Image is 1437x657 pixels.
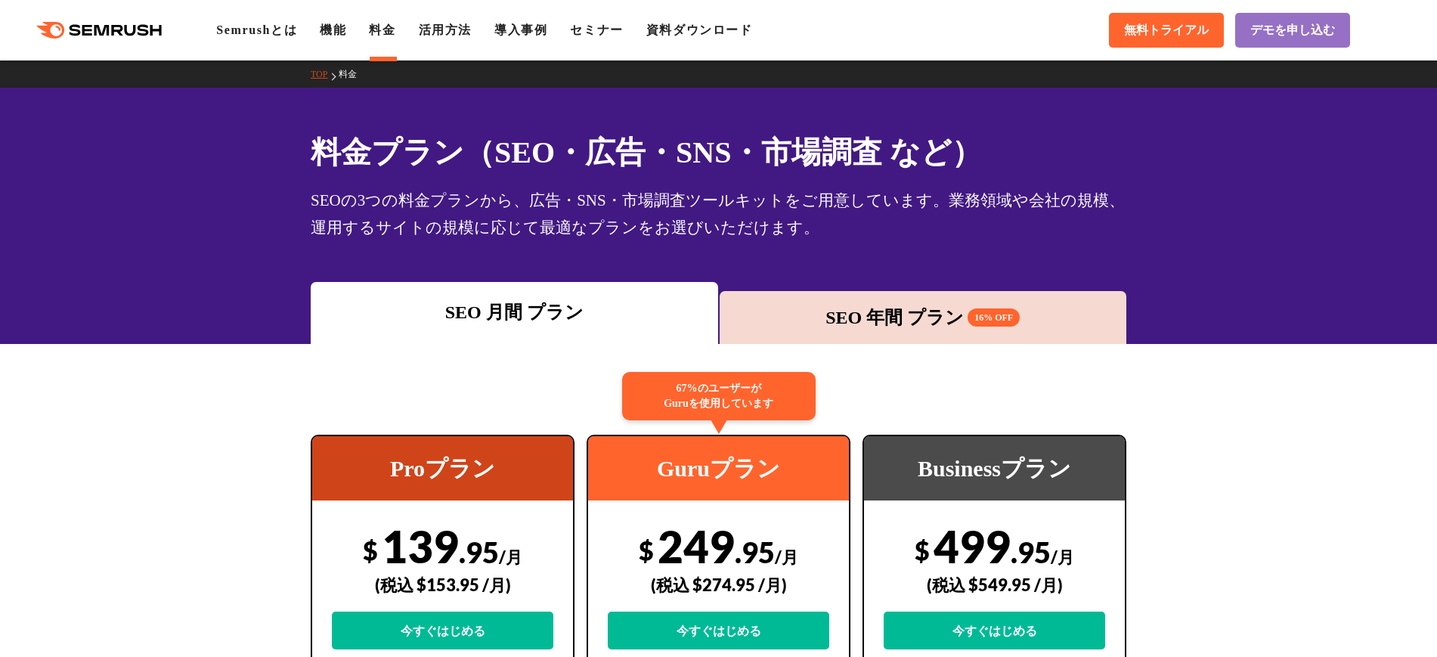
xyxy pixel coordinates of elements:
h1: 料金プラン（SEO・広告・SNS・市場調査 など） [311,130,1126,175]
a: 無料トライアル [1109,13,1224,48]
span: .95 [459,535,499,569]
div: 249 [608,519,829,649]
div: 67%のユーザーが Guruを使用しています [622,372,816,420]
a: 導入事例 [494,23,547,36]
div: (税込 $274.95 /月) [608,558,829,612]
a: 料金 [339,69,368,79]
div: SEO 月間 プラン [318,299,711,326]
div: (税込 $549.95 /月) [884,558,1105,612]
div: Businessプラン [864,436,1125,500]
a: 料金 [369,23,395,36]
div: 499 [884,519,1105,649]
span: デモを申し込む [1250,23,1335,39]
span: 16% OFF [968,308,1020,327]
div: SEO 年間 プラン [727,304,1120,331]
div: Proプラン [312,436,573,500]
div: (税込 $153.95 /月) [332,558,553,612]
span: $ [915,535,930,566]
span: /月 [499,547,522,567]
a: デモを申し込む [1235,13,1350,48]
span: .95 [735,535,775,569]
div: Guruプラン [588,436,849,500]
a: 資料ダウンロード [646,23,753,36]
span: /月 [775,547,798,567]
div: SEOの3つの料金プランから、広告・SNS・市場調査ツールキットをご用意しています。業務領域や会社の規模、運用するサイトの規模に応じて最適なプランをお選びいただけます。 [311,187,1126,241]
a: 今すぐはじめる [608,612,829,649]
a: セミナー [570,23,623,36]
div: 139 [332,519,553,649]
span: .95 [1011,535,1051,569]
a: 活用方法 [419,23,472,36]
span: /月 [1051,547,1074,567]
span: 無料トライアル [1124,23,1209,39]
a: 機能 [320,23,346,36]
a: Semrushとは [216,23,297,36]
a: TOP [311,69,339,79]
a: 今すぐはじめる [332,612,553,649]
a: 今すぐはじめる [884,612,1105,649]
span: $ [363,535,378,566]
span: $ [639,535,654,566]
